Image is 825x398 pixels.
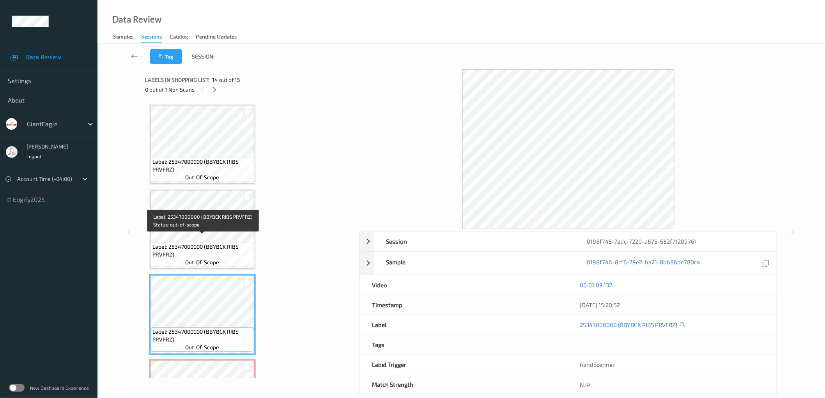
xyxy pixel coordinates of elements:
[580,321,678,329] a: 25347000000 (BBYBCK RIBS PRVFRZ)
[170,32,196,42] a: Catalog
[113,33,133,42] div: Samples
[152,243,252,258] span: Label: 25347000000 (BBYBCK RIBS PRVFRZ)
[360,355,568,374] div: Label Trigger
[196,32,244,42] a: Pending Updates
[568,375,777,394] div: N/A
[113,32,141,42] a: Samples
[374,252,575,274] div: Sample
[196,33,237,42] div: Pending Updates
[575,232,777,251] div: 0198f745-7edc-7220-a675-652f71209761
[145,76,209,84] span: Labels in shopping list:
[145,85,354,94] div: 0 out of 1 Non Scans
[580,301,765,309] div: [DATE] 15:20:52
[186,343,220,351] span: out-of-scope
[360,275,568,295] div: Video
[152,328,252,343] span: Label: 25347000000 (BBYBCK RIBS PRVFRZ)
[568,355,777,374] div: handScanner
[152,158,252,173] span: Label: 25347000000 (BBYBCK RIBS PRVFRZ)
[186,258,220,266] span: out-of-scope
[192,53,214,60] span: Session:
[360,375,568,394] div: Match Strength
[186,173,220,181] span: out-of-scope
[150,49,182,64] button: Tag
[580,281,613,289] a: 00:01:09.132
[360,252,777,275] div: Sample0198f746-8cf6-79e2-ba21-8bb86be780ca
[374,232,575,251] div: Session
[170,33,188,42] div: Catalog
[360,335,568,354] div: Tags
[212,76,240,84] span: 14 out of 15
[141,33,162,43] div: Sessions
[360,295,568,315] div: Timestamp
[360,231,777,251] div: Session0198f745-7edc-7220-a675-652f71209761
[587,258,700,269] a: 0198f746-8cf6-79e2-ba21-8bb86be780ca
[141,32,170,43] a: Sessions
[360,315,568,334] div: Label
[112,16,161,23] div: Data Review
